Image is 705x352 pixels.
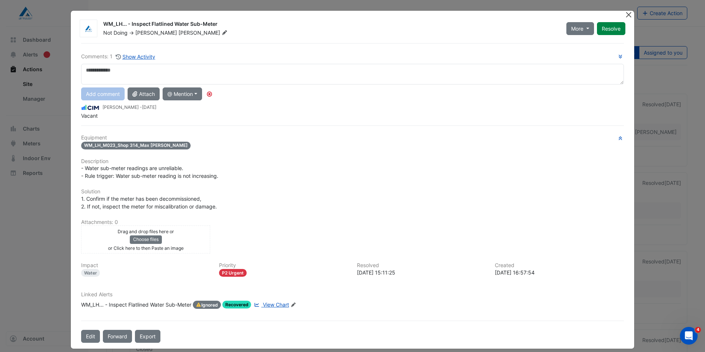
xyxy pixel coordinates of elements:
button: Edit [81,330,100,343]
span: Not Doing [103,30,128,36]
div: [DATE] 16:57:54 [495,269,624,276]
h6: Linked Alerts [81,291,624,298]
span: Recovered [222,301,251,308]
span: WM_LH_M023_Shop 314_Max [PERSON_NAME] [81,142,191,149]
div: [DATE] 15:11:25 [357,269,486,276]
span: 2025-09-17 15:11:29 [142,104,156,110]
button: Resolve [597,22,625,35]
span: Ignored [193,301,221,309]
h6: Impact [81,262,210,269]
h6: Solution [81,189,624,195]
span: 1. Confirm if the meter has been decommissioned, 2. If not, inspect the meter for miscalibration ... [81,196,217,210]
button: @ Mention [163,87,202,100]
small: [PERSON_NAME] - [103,104,156,111]
h6: Attachments: 0 [81,219,624,225]
span: [PERSON_NAME] [178,29,229,37]
a: View Chart [253,301,289,309]
div: Water [81,269,100,277]
iframe: Intercom live chat [680,327,698,345]
small: or Click here to then Paste an image [108,245,184,251]
div: Tooltip anchor [206,91,213,97]
h6: Resolved [357,262,486,269]
span: View Chart [263,301,289,308]
span: - Water sub-meter readings are unreliable. - Rule trigger: Water sub-meter reading is not increas... [81,165,218,179]
a: Export [135,330,160,343]
fa-icon: Edit Linked Alerts [291,302,296,308]
span: 4 [695,327,701,333]
button: Close [625,11,633,18]
span: -> [129,30,134,36]
div: Comments: 1 [81,52,156,61]
small: Drag and drop files here or [118,229,174,234]
img: CIM [81,104,100,112]
h6: Description [81,158,624,165]
img: Airmaster Australia [80,25,97,32]
button: Attach [128,87,160,100]
button: More [566,22,594,35]
div: P2 Urgent [219,269,247,277]
div: WM_LH... - Inspect Flatlined Water Sub-Meter [103,20,558,29]
h6: Priority [219,262,348,269]
span: Vacant [81,113,98,119]
div: WM_LH... - Inspect Flatlined Water Sub-Meter [81,301,191,309]
button: Forward [103,330,132,343]
button: Show Activity [115,52,156,61]
button: Choose files [130,235,162,244]
span: More [571,25,583,32]
h6: Equipment [81,135,624,141]
span: [PERSON_NAME] [135,30,177,36]
h6: Created [495,262,624,269]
